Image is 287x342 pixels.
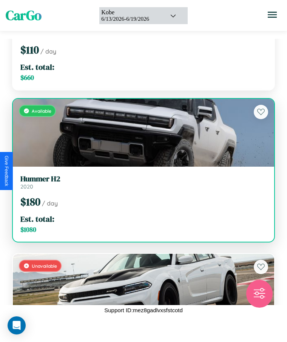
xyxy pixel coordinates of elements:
[20,43,39,57] span: $ 110
[20,174,267,183] h3: Hummer H2
[40,48,56,55] span: / day
[20,61,54,72] span: Est. total:
[32,263,57,269] span: Unavailable
[20,183,33,190] span: 2020
[20,213,54,224] span: Est. total:
[101,16,160,22] div: 6 / 13 / 2026 - 6 / 19 / 2026
[20,195,40,209] span: $ 180
[104,305,183,315] p: Support ID: mez8gadlvxsfstcotd
[8,316,26,334] div: Open Intercom Messenger
[20,73,34,82] span: $ 660
[20,174,267,190] a: Hummer H22020
[4,156,9,186] div: Give Feedback
[20,225,36,234] span: $ 1080
[6,6,42,25] span: CarGo
[42,199,58,207] span: / day
[101,9,160,16] div: Kobe
[32,108,51,114] span: Available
